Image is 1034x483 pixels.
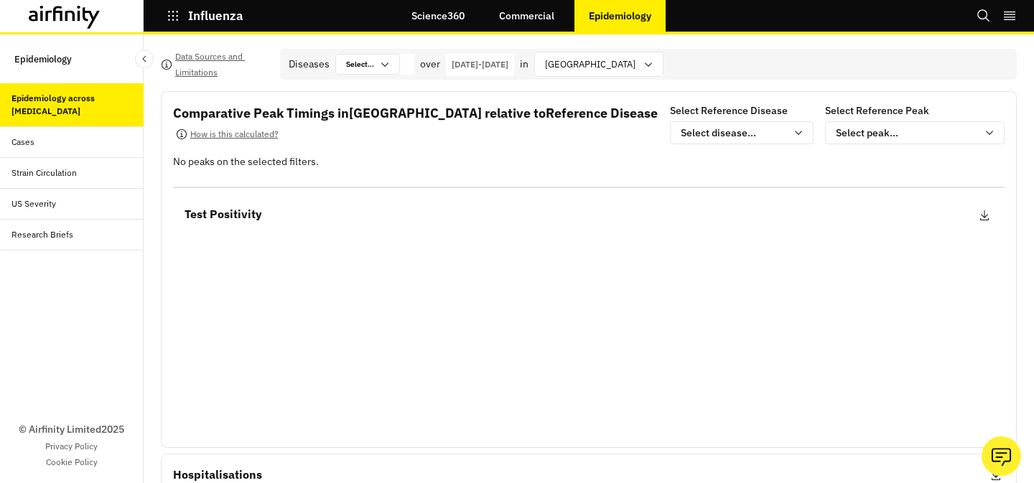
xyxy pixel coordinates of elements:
[19,422,124,437] p: © Airfinity Limited 2025
[190,126,279,142] p: How is this calculated?
[520,57,528,72] p: in
[982,436,1021,476] button: Ask our analysts
[977,4,991,28] button: Search
[11,136,34,149] div: Cases
[11,197,56,210] div: US Severity
[161,53,269,76] button: Data Sources and Limitations
[45,440,98,453] a: Privacy Policy
[173,123,281,146] button: How is this calculated?
[185,205,262,224] p: Test Positivity
[289,57,330,72] div: Diseases
[420,57,440,72] p: over
[11,228,73,241] div: Research Briefs
[188,9,243,22] p: Influenza
[11,92,132,118] div: Epidemiology across [MEDICAL_DATA]
[452,58,508,71] p: [DATE] - [DATE]
[681,126,786,141] div: Select disease...
[589,10,651,22] p: Epidemiology
[670,103,788,118] p: Select Reference Disease
[11,167,77,179] div: Strain Circulation
[173,154,1005,169] p: No peaks on the selected filters.
[167,4,243,28] button: Influenza
[175,49,269,80] p: Data Sources and Limitations
[173,103,658,123] p: Comparative Peak Timings in [GEOGRAPHIC_DATA] relative to Reference Disease
[46,456,98,469] a: Cookie Policy
[135,50,154,68] button: Close Sidebar
[825,103,929,118] p: Select Reference Peak
[14,46,72,72] p: Epidemiology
